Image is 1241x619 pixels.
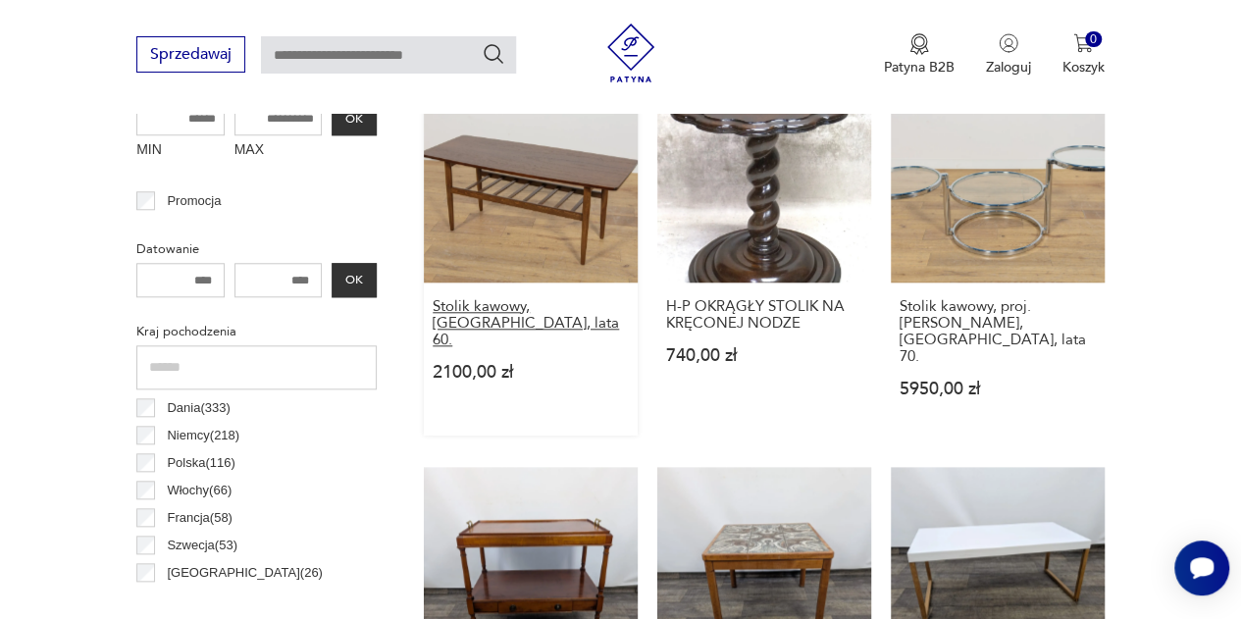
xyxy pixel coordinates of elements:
button: OK [332,101,377,135]
h3: Stolik kawowy, proj. [PERSON_NAME], [GEOGRAPHIC_DATA], lata 70. [900,298,1096,365]
h3: H-P OKRĄGŁY STOLIK NA KRĘCONEJ NODZE [666,298,862,332]
a: Ikona medaluPatyna B2B [884,33,955,77]
p: Czechosłowacja ( 21 ) [167,590,282,611]
p: 5950,00 zł [900,381,1096,397]
img: Ikona medalu [909,33,929,55]
p: [GEOGRAPHIC_DATA] ( 26 ) [167,562,322,584]
label: MAX [234,135,323,167]
p: 740,00 zł [666,347,862,364]
button: 0Koszyk [1062,33,1105,77]
p: 2100,00 zł [433,364,629,381]
button: Szukaj [482,42,505,66]
img: Ikona koszyka [1073,33,1093,53]
p: Datowanie [136,238,377,260]
img: Ikonka użytkownika [999,33,1018,53]
a: Stolik kawowy, proj. Milo Baughman, USA, lata 70.Stolik kawowy, proj. [PERSON_NAME], [GEOGRAPHIC_... [891,69,1105,436]
label: MIN [136,135,225,167]
a: Stolik kawowy, Dania, lata 60.Stolik kawowy, [GEOGRAPHIC_DATA], lata 60.2100,00 zł [424,69,638,436]
p: Polska ( 116 ) [167,452,234,474]
p: Koszyk [1062,58,1105,77]
p: Włochy ( 66 ) [167,480,232,501]
button: Zaloguj [986,33,1031,77]
p: Dania ( 333 ) [167,397,230,419]
p: Kraj pochodzenia [136,321,377,342]
p: Promocja [167,190,221,212]
p: Francja ( 58 ) [167,507,233,529]
p: Szwecja ( 53 ) [167,535,237,556]
p: Patyna B2B [884,58,955,77]
img: Patyna - sklep z meblami i dekoracjami vintage [601,24,660,82]
iframe: Smartsupp widget button [1174,541,1229,595]
button: OK [332,263,377,297]
button: Sprzedawaj [136,36,245,73]
p: Niemcy ( 218 ) [167,425,239,446]
a: Sprzedawaj [136,49,245,63]
div: 0 [1085,31,1102,48]
button: Patyna B2B [884,33,955,77]
a: H-P OKRĄGŁY STOLIK NA KRĘCONEJ NODZEH-P OKRĄGŁY STOLIK NA KRĘCONEJ NODZE740,00 zł [657,69,871,436]
p: Zaloguj [986,58,1031,77]
h3: Stolik kawowy, [GEOGRAPHIC_DATA], lata 60. [433,298,629,348]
